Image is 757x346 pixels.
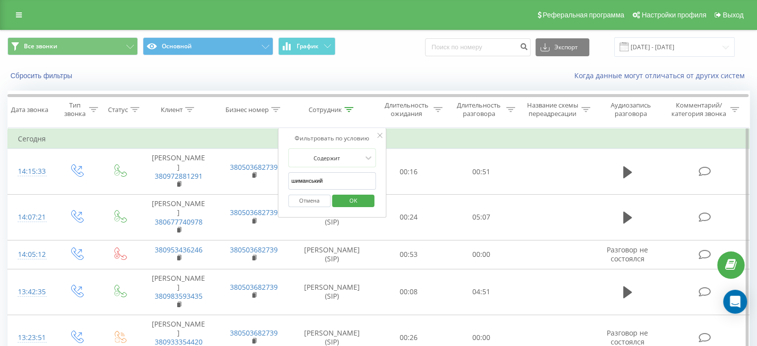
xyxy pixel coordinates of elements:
div: 14:05:12 [18,245,44,264]
input: Введите значение [288,172,376,190]
a: 380503682739 [230,282,278,292]
div: Дата звонка [11,106,48,114]
span: Выход [723,11,744,19]
td: [PERSON_NAME] [141,149,216,195]
a: 380983593435 [155,291,203,301]
div: Бизнес номер [225,106,269,114]
div: Статус [108,106,128,114]
a: 380972881291 [155,171,203,181]
div: Сотрудник [309,106,342,114]
div: 13:42:35 [18,282,44,302]
td: 04:51 [445,269,517,315]
div: Клиент [161,106,183,114]
td: 05:07 [445,195,517,240]
button: График [278,37,335,55]
td: [PERSON_NAME] [141,195,216,240]
div: Тип звонка [63,101,86,118]
span: График [297,43,319,50]
div: Open Intercom Messenger [723,290,747,314]
td: 00:16 [373,149,445,195]
td: [PERSON_NAME] (SIP) [292,240,373,269]
td: 00:00 [445,240,517,269]
button: Экспорт [536,38,589,56]
td: 00:24 [373,195,445,240]
td: 00:53 [373,240,445,269]
a: 380503682739 [230,245,278,254]
button: OK [332,195,374,207]
a: 380503682739 [230,208,278,217]
button: Основной [143,37,273,55]
button: Сбросить фильтры [7,71,77,80]
a: Когда данные могут отличаться от других систем [574,71,750,80]
span: Все звонки [24,42,57,50]
div: Длительность ожидания [382,101,432,118]
a: 380503682739 [230,162,278,172]
button: Все звонки [7,37,138,55]
a: 380677740978 [155,217,203,227]
td: 00:51 [445,149,517,195]
div: 14:15:33 [18,162,44,181]
div: Аудиозапись разговора [602,101,660,118]
td: 00:08 [373,269,445,315]
div: Название схемы переадресации [527,101,579,118]
a: 380953436246 [155,245,203,254]
button: Отмена [288,195,330,207]
td: [PERSON_NAME] (SIP) [292,269,373,315]
td: [PERSON_NAME] [141,269,216,315]
div: Длительность разговора [454,101,504,118]
span: Разговор не состоялся [607,245,648,263]
div: Фильтровать по условию [288,133,376,143]
a: 380503682739 [230,328,278,338]
div: 14:07:21 [18,208,44,227]
span: OK [339,193,367,208]
div: Комментарий/категория звонка [669,101,728,118]
span: Настройки профиля [642,11,706,19]
td: Сегодня [8,129,750,149]
span: Реферальная программа [542,11,624,19]
input: Поиск по номеру [425,38,531,56]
